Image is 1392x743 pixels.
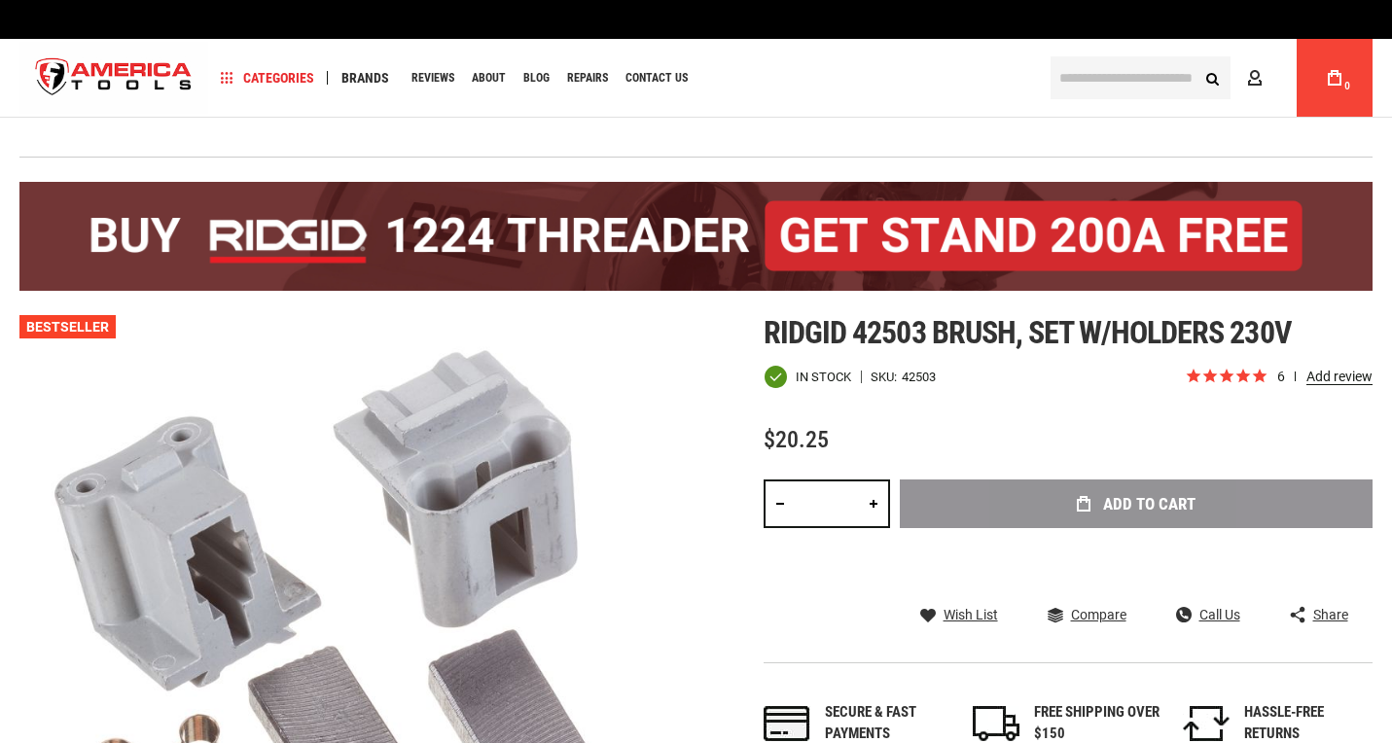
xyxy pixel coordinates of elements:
span: Rated 5.0 out of 5 stars 6 reviews [1185,367,1373,388]
div: 42503 [902,371,936,383]
a: Contact Us [617,65,696,91]
img: returns [1183,706,1230,741]
a: store logo [19,42,208,115]
img: shipping [973,706,1019,741]
span: Contact Us [625,72,688,84]
span: 6 reviews [1277,369,1373,384]
span: Call Us [1199,608,1240,621]
button: Search [1194,59,1231,96]
img: payments [764,706,810,741]
a: Blog [515,65,558,91]
span: Brands [341,71,389,85]
a: Reviews [403,65,463,91]
span: Categories [221,71,314,85]
strong: SKU [871,371,902,383]
img: America Tools [19,42,208,115]
span: Reviews [411,72,454,84]
span: In stock [796,371,851,383]
a: 0 [1316,39,1353,117]
span: Ridgid 42503 brush, set w/holders 230v [764,314,1292,351]
a: About [463,65,515,91]
a: Brands [333,65,398,91]
span: Share [1313,608,1348,621]
a: Wish List [920,606,998,623]
span: Compare [1071,608,1126,621]
span: Wish List [944,608,998,621]
span: $20.25 [764,426,829,453]
span: 0 [1344,81,1350,91]
span: About [472,72,506,84]
a: Repairs [558,65,617,91]
span: reviews [1295,371,1296,381]
a: Call Us [1176,606,1240,623]
span: Blog [523,72,550,84]
span: Repairs [567,72,608,84]
a: Categories [212,65,323,91]
div: Availability [764,365,851,389]
a: Compare [1048,606,1126,623]
img: BOGO: Buy the RIDGID® 1224 Threader (26092), get the 92467 200A Stand FREE! [19,182,1373,291]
